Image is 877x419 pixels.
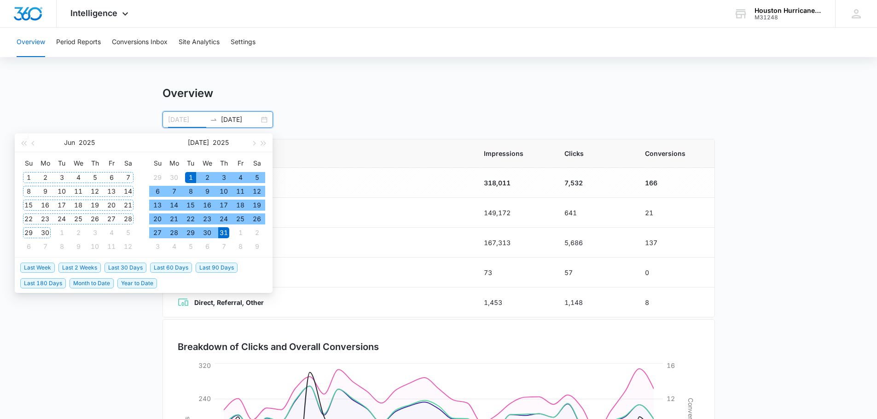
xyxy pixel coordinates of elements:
td: 2025-07-02 [70,226,87,240]
td: 2025-07-26 [249,212,265,226]
th: Fr [103,156,120,171]
div: 24 [218,213,229,224]
h1: Overview [163,86,213,100]
td: 2025-06-05 [87,171,103,184]
tspan: 240 [198,395,211,402]
div: 16 [202,200,213,211]
div: 14 [122,186,134,197]
td: 2025-07-03 [87,226,103,240]
div: 25 [73,213,84,224]
div: 2 [202,172,213,183]
td: 1,148 [553,287,634,317]
td: 2025-06-02 [37,171,53,184]
div: 11 [106,241,117,252]
div: 12 [122,241,134,252]
div: 26 [251,213,262,224]
div: 27 [152,227,163,238]
th: We [70,156,87,171]
th: Th [215,156,232,171]
div: 12 [89,186,100,197]
div: 15 [23,200,34,211]
span: Last 90 Days [196,263,238,273]
button: 2025 [79,133,95,152]
div: 4 [235,172,246,183]
div: 21 [122,200,134,211]
td: 2025-06-18 [70,198,87,212]
td: 2025-07-08 [53,240,70,253]
strong: Direct, Referral, Other [194,298,264,306]
input: End date [221,115,259,125]
div: 29 [185,227,196,238]
th: Fr [232,156,249,171]
div: 8 [56,241,67,252]
div: 10 [218,186,229,197]
div: 27 [106,213,117,224]
span: Intelligence [70,8,117,18]
td: 2025-08-01 [232,226,249,240]
div: 21 [168,213,180,224]
span: Last 30 Days [105,263,146,273]
td: 2025-06-09 [37,184,53,198]
th: Th [87,156,103,171]
td: 2025-06-29 [149,171,166,184]
span: Clicks [564,149,623,158]
td: 2025-07-29 [182,226,199,240]
tspan: 16 [667,362,675,369]
td: 5,686 [553,228,634,258]
td: 2025-07-06 [149,184,166,198]
td: 2025-07-01 [182,171,199,184]
td: 2025-07-21 [166,212,182,226]
div: 6 [23,241,34,252]
div: 6 [106,172,117,183]
span: Conversions [645,149,700,158]
div: 1 [56,227,67,238]
td: 2025-06-30 [166,171,182,184]
td: 2025-07-02 [199,171,215,184]
div: 11 [235,186,246,197]
td: 2025-08-08 [232,240,249,253]
td: 2025-06-27 [103,212,120,226]
div: 4 [106,227,117,238]
td: 2025-08-09 [249,240,265,253]
td: 7,532 [553,168,634,198]
div: 29 [152,172,163,183]
div: account id [755,14,822,21]
div: 24 [56,213,67,224]
div: 20 [152,213,163,224]
button: Jun [64,133,75,152]
th: Tu [182,156,199,171]
td: 2025-07-20 [149,212,166,226]
th: Sa [120,156,136,171]
div: 9 [73,241,84,252]
div: 30 [40,227,51,238]
div: 4 [73,172,84,183]
td: 1,453 [473,287,553,317]
td: 2025-07-30 [199,226,215,240]
div: 10 [56,186,67,197]
td: 2025-07-15 [182,198,199,212]
td: 2025-07-12 [120,240,136,253]
td: 2025-07-13 [149,198,166,212]
button: Overview [17,28,45,57]
div: 19 [89,200,100,211]
th: Tu [53,156,70,171]
div: 22 [23,213,34,224]
div: 22 [185,213,196,224]
span: Impressions [484,149,542,158]
td: 2025-06-16 [37,198,53,212]
div: 23 [40,213,51,224]
td: 2025-06-06 [103,171,120,184]
div: 15 [185,200,196,211]
td: 2025-06-25 [70,212,87,226]
div: 17 [218,200,229,211]
th: We [199,156,215,171]
td: 2025-07-07 [37,240,53,253]
h3: Breakdown of Clicks and Overall Conversions [178,340,379,354]
td: 2025-06-12 [87,184,103,198]
td: 2025-07-06 [20,240,37,253]
div: 23 [202,213,213,224]
td: 8 [634,287,714,317]
td: 2025-07-04 [232,171,249,184]
div: 6 [202,241,213,252]
td: 2025-06-28 [120,212,136,226]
